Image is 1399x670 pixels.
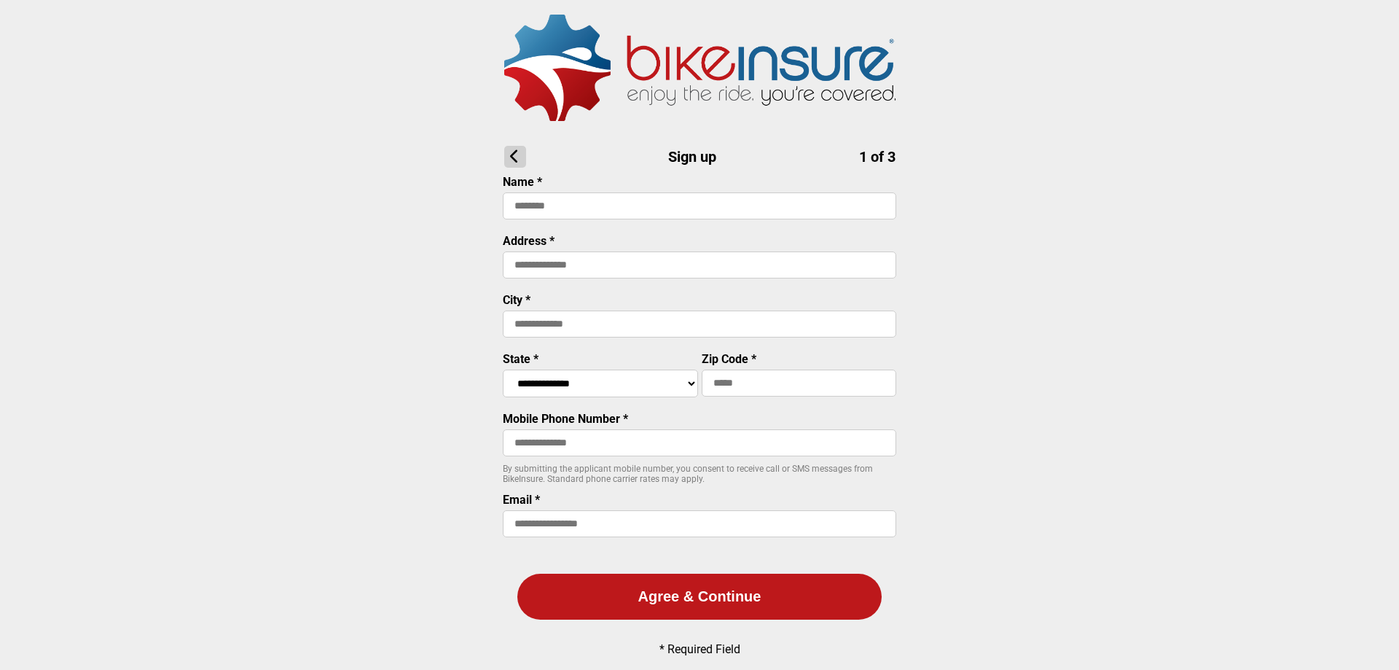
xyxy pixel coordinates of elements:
[859,148,896,165] span: 1 of 3
[504,146,896,168] h1: Sign up
[503,234,554,248] label: Address *
[503,352,538,366] label: State *
[503,412,628,426] label: Mobile Phone Number *
[503,175,542,189] label: Name *
[702,352,756,366] label: Zip Code *
[517,574,882,620] button: Agree & Continue
[659,642,740,656] p: * Required Field
[503,293,530,307] label: City *
[503,493,540,507] label: Email *
[503,464,896,484] p: By submitting the applicant mobile number, you consent to receive call or SMS messages from BikeI...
